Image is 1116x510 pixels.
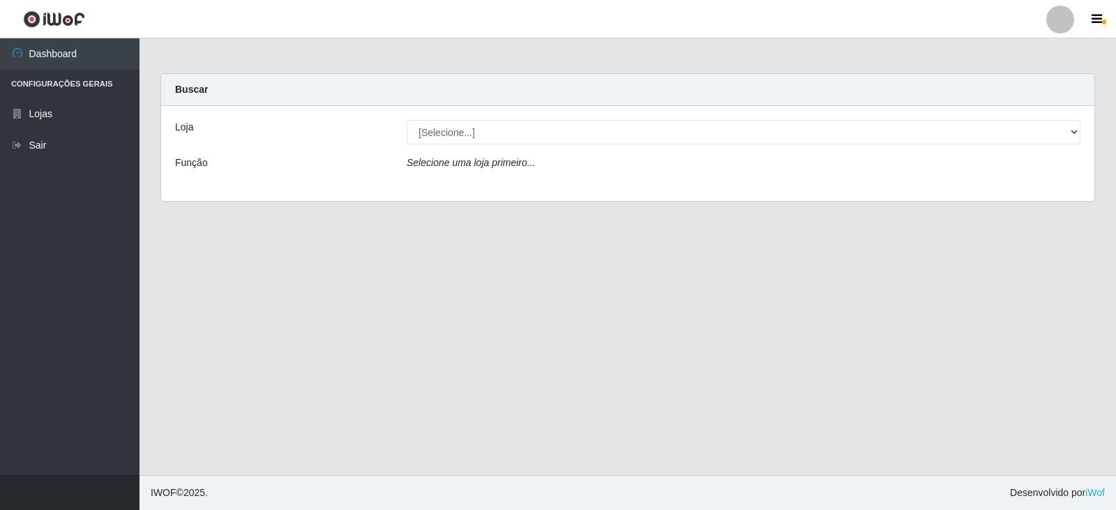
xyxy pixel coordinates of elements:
[1085,487,1105,498] a: iWof
[407,157,535,168] i: Selecione uma loja primeiro...
[175,120,193,135] label: Loja
[151,487,176,498] span: IWOF
[151,486,208,500] span: © 2025 .
[175,156,208,170] label: Função
[23,10,85,28] img: CoreUI Logo
[175,84,208,95] strong: Buscar
[1010,486,1105,500] span: Desenvolvido por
